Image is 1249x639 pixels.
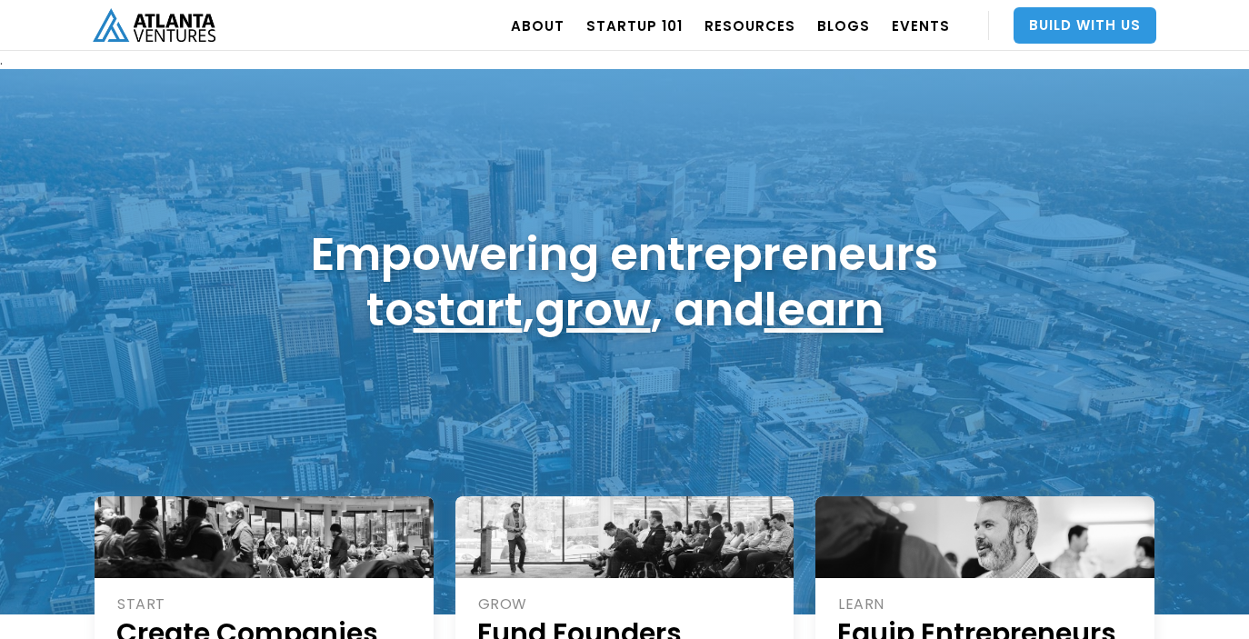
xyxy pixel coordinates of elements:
[414,277,523,342] a: start
[117,594,414,614] div: START
[838,594,1134,614] div: LEARN
[1014,7,1156,44] a: Build With Us
[311,226,938,337] h1: Empowering entrepreneurs to , , and
[764,277,884,342] a: learn
[535,277,651,342] a: grow
[478,594,774,614] div: GROW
